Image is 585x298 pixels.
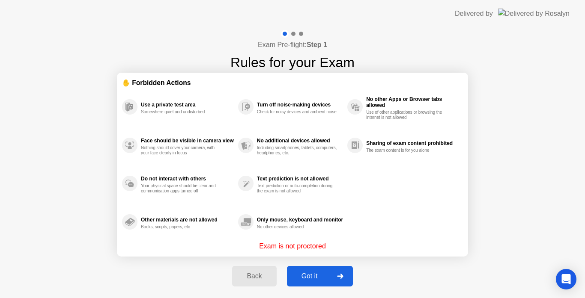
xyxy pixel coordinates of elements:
[257,224,338,230] div: No other devices allowed
[366,140,459,146] div: Sharing of exam content prohibited
[455,9,493,19] div: Delivered by
[141,224,222,230] div: Books, scripts, papers, etc
[122,78,463,88] div: ✋ Forbidden Actions
[141,183,222,194] div: Your physical space should be clear and communication apps turned off
[230,52,355,73] h1: Rules for your Exam
[366,110,447,120] div: Use of other applications or browsing the internet is not allowed
[257,183,338,194] div: Text prediction or auto-completion during the exam is not allowed
[258,40,327,50] h4: Exam Pre-flight:
[257,138,343,144] div: No additional devices allowed
[141,102,234,108] div: Use a private test area
[141,217,234,223] div: Other materials are not allowed
[257,109,338,115] div: Check for noisy devices and ambient noise
[232,266,276,286] button: Back
[290,272,330,280] div: Got it
[235,272,274,280] div: Back
[366,148,447,153] div: The exam content is for you alone
[141,145,222,156] div: Nothing should cover your camera, with your face clearly in focus
[259,241,326,251] p: Exam is not proctored
[556,269,576,289] div: Open Intercom Messenger
[366,96,459,108] div: No other Apps or Browser tabs allowed
[287,266,353,286] button: Got it
[257,217,343,223] div: Only mouse, keyboard and monitor
[257,102,343,108] div: Turn off noise-making devices
[307,41,327,48] b: Step 1
[141,176,234,182] div: Do not interact with others
[141,138,234,144] div: Face should be visible in camera view
[257,176,343,182] div: Text prediction is not allowed
[498,9,570,18] img: Delivered by Rosalyn
[257,145,338,156] div: Including smartphones, tablets, computers, headphones, etc.
[141,109,222,115] div: Somewhere quiet and undisturbed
